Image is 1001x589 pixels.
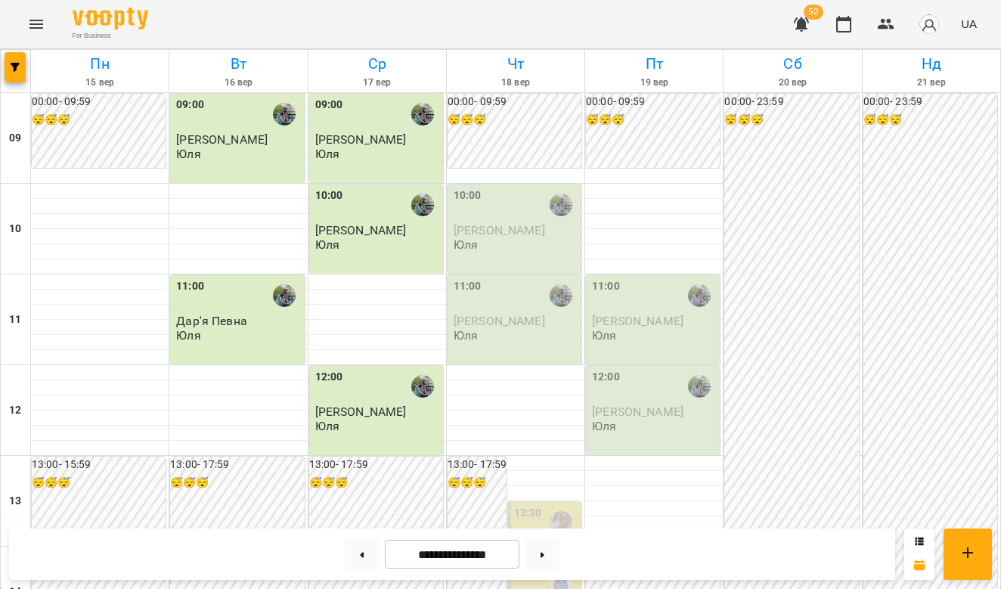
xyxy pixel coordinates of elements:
h6: 15 вер [33,76,166,90]
h6: 18 вер [449,76,582,90]
h6: 13:00 - 17:59 [309,457,443,473]
img: Юля [273,103,296,126]
h6: 😴😴😴 [863,112,997,129]
label: 09:00 [315,97,343,113]
span: For Business [73,31,148,41]
h6: 😴😴😴 [309,475,443,491]
h6: 13 [9,493,21,510]
img: Юля [273,284,296,307]
img: Юля [550,194,572,216]
button: Menu [18,6,54,42]
h6: 😴😴😴 [724,112,858,129]
h6: 00:00 - 09:59 [586,94,720,110]
h6: 13:00 - 17:59 [170,457,304,473]
h6: 😴😴😴 [448,112,581,129]
h6: Чт [449,52,582,76]
h6: Нд [865,52,998,76]
h6: Ср [311,52,444,76]
label: 10:00 [454,188,482,204]
label: 12:00 [315,369,343,386]
img: Абігейл [550,511,572,534]
button: UA [955,10,983,38]
h6: 00:00 - 09:59 [448,94,581,110]
h6: Пн [33,52,166,76]
h6: 13:00 - 17:59 [448,457,507,473]
p: Юля [315,420,339,432]
label: 10:00 [315,188,343,204]
h6: 21 вер [865,76,998,90]
h6: 13:00 - 15:59 [32,457,166,473]
h6: 😴😴😴 [32,112,166,129]
p: Юля [315,147,339,160]
h6: 00:00 - 23:59 [724,94,858,110]
span: UA [961,16,977,32]
h6: 11 [9,312,21,328]
p: Юля [592,420,616,432]
h6: 17 вер [311,76,444,90]
h6: 😴😴😴 [32,475,166,491]
label: 11:00 [176,278,204,295]
h6: 😴😴😴 [586,112,720,129]
h6: Сб [726,52,859,76]
img: Юля [411,375,434,398]
span: [PERSON_NAME] [592,405,683,419]
span: [PERSON_NAME] [315,132,407,147]
img: avatar_s.png [919,14,940,35]
img: Юля [411,103,434,126]
img: Юля [688,375,711,398]
span: [PERSON_NAME] [176,132,268,147]
label: 12:00 [592,369,620,386]
h6: 10 [9,221,21,237]
label: 11:00 [454,278,482,295]
img: Voopty Logo [73,8,148,29]
img: Юля [688,284,711,307]
h6: Вт [172,52,305,76]
h6: 00:00 - 09:59 [32,94,166,110]
h6: 20 вер [726,76,859,90]
img: Юля [550,284,572,307]
span: 52 [804,5,823,20]
span: [PERSON_NAME] [315,223,407,237]
p: Юля [315,238,339,251]
img: Юля [411,194,434,216]
h6: 00:00 - 23:59 [863,94,997,110]
h6: 😴😴😴 [170,475,304,491]
p: Юля [176,329,200,342]
h6: 16 вер [172,76,305,90]
p: Юля [454,329,478,342]
span: [PERSON_NAME] [592,314,683,328]
span: Дар'я Певна [176,314,247,328]
h6: 12 [9,402,21,419]
p: Юля [176,147,200,160]
span: [PERSON_NAME] [454,223,545,237]
label: 13:30 [514,505,542,522]
span: [PERSON_NAME] [454,314,545,328]
span: [PERSON_NAME] [315,405,407,419]
p: Юля [454,238,478,251]
label: 09:00 [176,97,204,113]
h6: 19 вер [587,76,721,90]
p: Юля [592,329,616,342]
h6: Пт [587,52,721,76]
label: 11:00 [592,278,620,295]
h6: 09 [9,130,21,147]
h6: 😴😴😴 [448,475,507,491]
